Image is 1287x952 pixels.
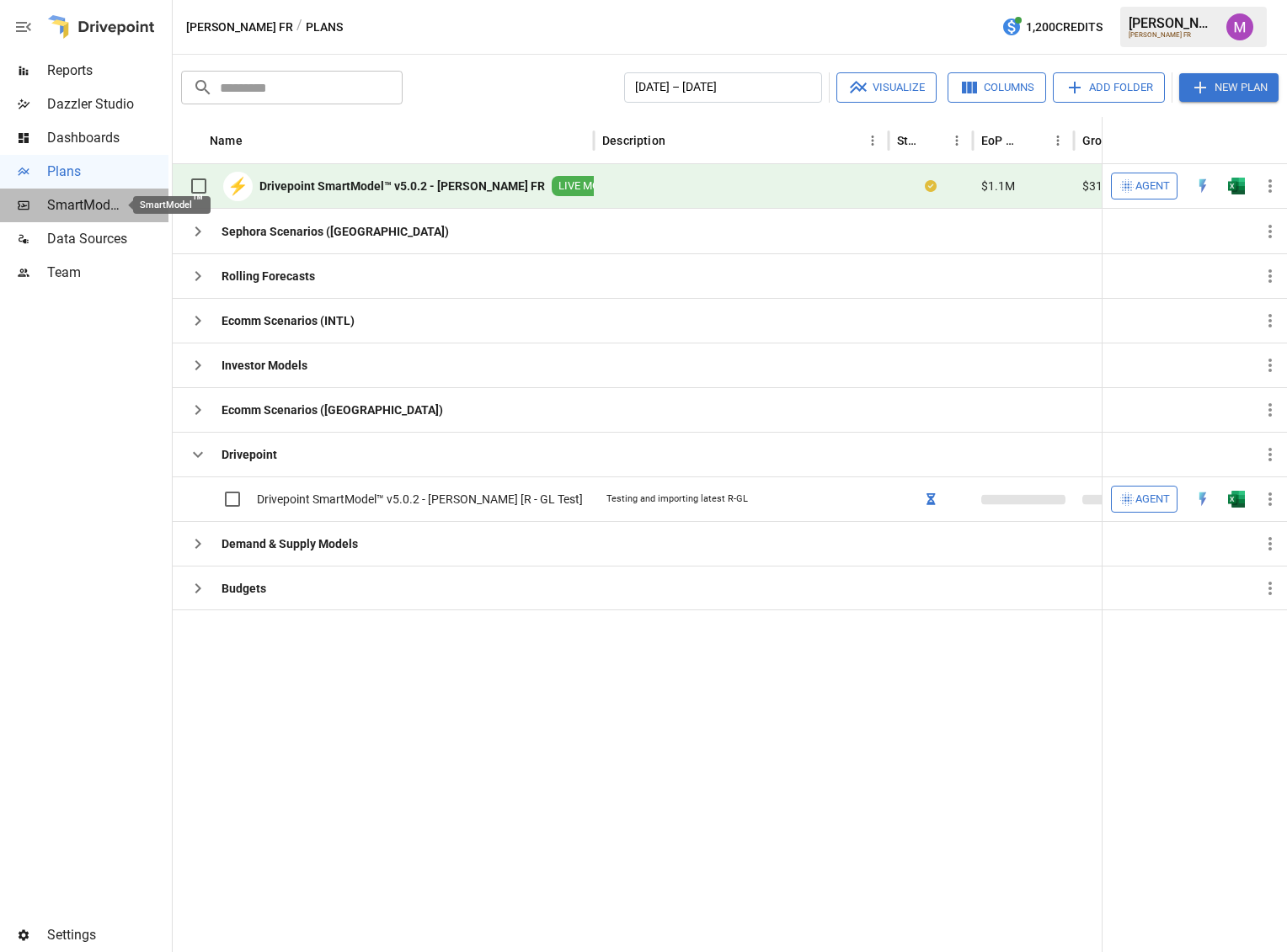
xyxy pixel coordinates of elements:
b: Ecomm Scenarios ([GEOGRAPHIC_DATA]) [222,402,443,418]
div: [PERSON_NAME] FR [1129,31,1216,39]
div: [PERSON_NAME] [1129,15,1216,31]
img: quick-edit-flash.b8aec18c.svg [1194,491,1211,508]
span: Data Sources [47,229,168,249]
span: Agent [1135,490,1170,509]
b: Rolling Forecasts [222,268,315,285]
img: excel-icon.76473adf.svg [1228,491,1245,508]
button: Visualize [836,72,937,103]
span: SmartModel [47,195,121,215]
button: Sort [1263,129,1287,152]
button: Sort [667,129,691,152]
button: New Plan [1179,73,1279,102]
b: Investor Models [222,357,307,374]
span: Plans [47,162,168,182]
div: Description [602,134,665,147]
b: Ecomm Scenarios (INTL) [222,312,355,329]
div: ⚡ [223,172,253,201]
button: Umer Muhammed [1216,3,1263,51]
button: Columns [948,72,1046,103]
img: Umer Muhammed [1226,13,1253,40]
img: excel-icon.76473adf.svg [1228,178,1245,194]
span: Drivepoint SmartModel™ v5.0.2 - [PERSON_NAME] [R - GL Test] [257,491,583,508]
b: Sephora Scenarios ([GEOGRAPHIC_DATA]) [222,223,449,240]
div: Testing and importing latest R-GL [606,492,748,506]
span: $1.1M [981,178,1015,194]
div: Status [897,134,920,147]
div: Gross Sales [1082,134,1139,147]
button: Sort [1023,129,1046,152]
button: Description column menu [861,129,884,152]
div: Name [210,134,243,147]
span: LIVE MODEL [552,178,626,194]
div: Open in Quick Edit [1194,491,1211,508]
button: 1,200Credits [995,12,1109,43]
button: EoP Cash column menu [1046,129,1070,152]
div: Your plan has changes in Excel that are not reflected in the Drivepoint Data Warehouse, select "S... [925,178,937,194]
div: Open in Excel [1228,491,1245,508]
img: quick-edit-flash.b8aec18c.svg [1194,178,1211,194]
span: Dashboards [47,128,168,148]
span: $31.1M [1082,178,1123,194]
span: Team [47,263,168,283]
b: Demand & Supply Models [222,535,358,552]
span: Settings [47,925,168,945]
span: Agent [1135,177,1170,196]
div: Open in Quick Edit [1194,178,1211,194]
button: Sort [244,129,268,152]
span: Reports [47,61,168,81]
button: Agent [1111,173,1178,199]
button: Status column menu [945,129,969,152]
div: Open in Excel [1228,178,1245,194]
b: Drivepoint [222,446,277,463]
button: Agent [1111,486,1178,513]
div: SmartModel [133,196,211,214]
span: 1,200 Credits [1026,17,1103,38]
b: Budgets [222,580,266,597]
div: / [296,17,302,38]
span: ™ [192,191,204,212]
button: [DATE] – [DATE] [624,72,822,103]
div: Preparing to sync. [927,491,936,508]
span: Dazzler Studio [47,94,168,114]
button: Add Folder [1053,72,1165,103]
button: Sort [921,129,945,152]
button: [PERSON_NAME] FR [186,17,293,38]
span: ™ [120,193,132,214]
b: Drivepoint SmartModel™ v5.0.2 - [PERSON_NAME] FR [259,178,545,194]
div: EoP Cash [981,134,1021,147]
